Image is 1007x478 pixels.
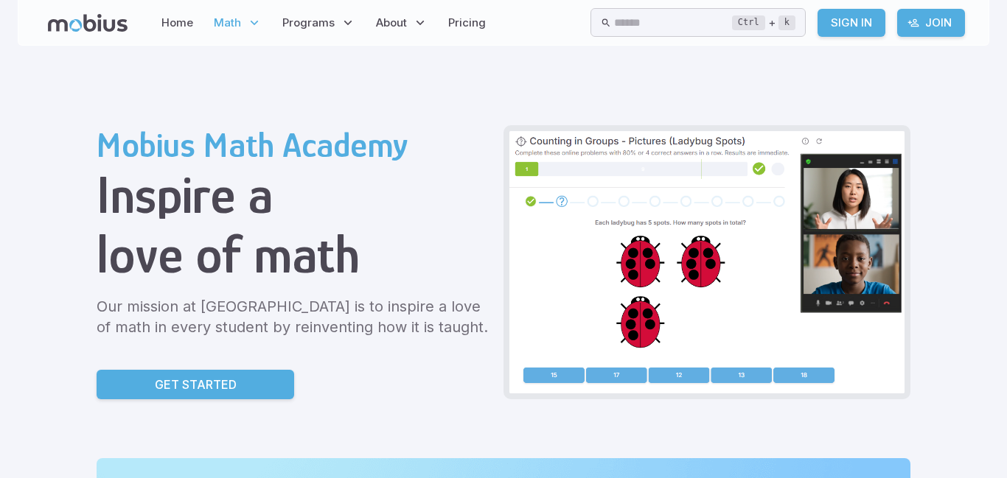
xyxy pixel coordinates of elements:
span: Programs [282,15,335,31]
h1: Inspire a [97,165,492,225]
h1: love of math [97,225,492,284]
a: Get Started [97,370,294,399]
h2: Mobius Math Academy [97,125,492,165]
a: Sign In [818,9,885,37]
div: + [732,14,795,32]
a: Join [897,9,965,37]
span: Math [214,15,241,31]
kbd: Ctrl [732,15,765,30]
a: Pricing [444,6,490,40]
kbd: k [778,15,795,30]
p: Get Started [155,376,237,393]
img: Grade 2 Class [509,131,905,393]
p: Our mission at [GEOGRAPHIC_DATA] is to inspire a love of math in every student by reinventing how... [97,296,492,337]
span: About [376,15,407,31]
a: Home [157,6,198,40]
